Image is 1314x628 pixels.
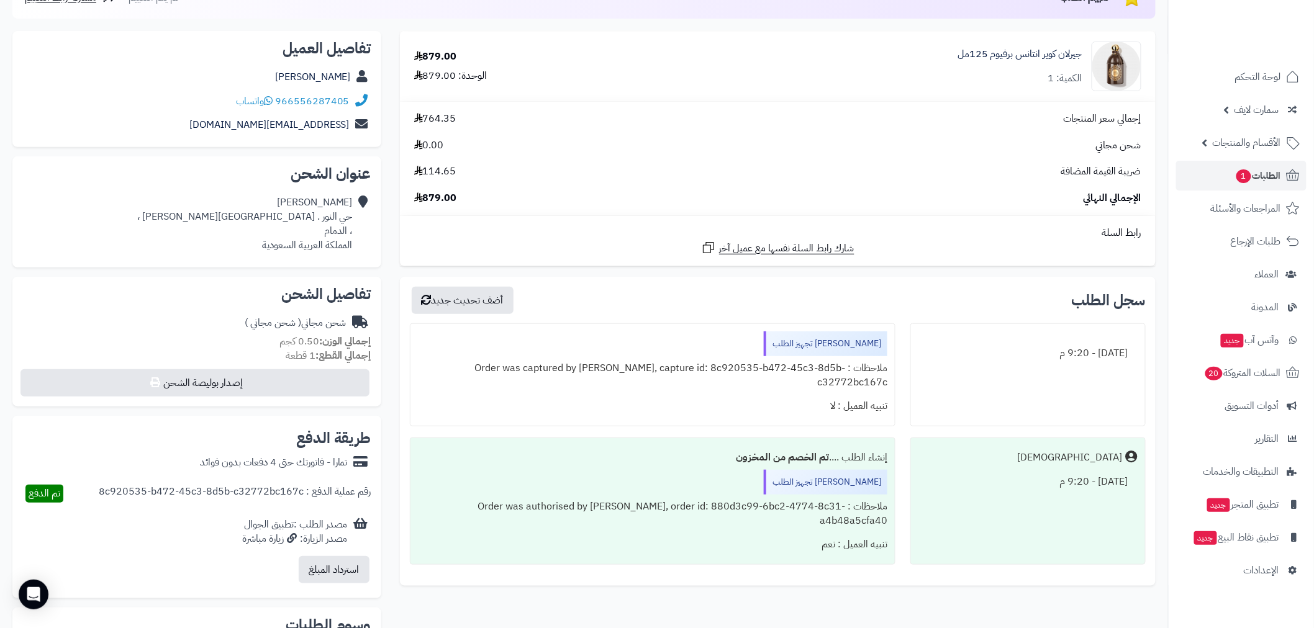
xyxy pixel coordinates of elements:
[958,47,1082,61] a: جيرلان كوير انتانس برفيوم 125مل
[1225,397,1279,415] span: أدوات التسويق
[736,450,829,465] b: تم الخصم من المخزون
[1072,293,1146,308] h3: سجل الطلب
[299,556,369,583] button: استرداد المبلغ
[418,394,887,418] div: تنبيه العميل : لا
[1205,367,1223,381] span: 20
[412,287,514,314] button: أضف تحديث جديد
[1193,529,1279,546] span: تطبيق نقاط البيع
[279,334,371,349] small: 0.50 كجم
[20,369,369,397] button: إصدار بوليصة الشحن
[1176,62,1307,92] a: لوحة التحكم
[1096,138,1141,153] span: شحن مجاني
[1230,9,1302,35] img: logo-2.png
[200,455,348,470] div: تمارا - فاتورتك حتى 4 دفعات بدون فوائد
[414,164,456,179] span: 114.65
[1176,325,1307,355] a: وآتس آبجديد
[414,112,456,126] span: 764.35
[1018,451,1123,465] div: [DEMOGRAPHIC_DATA]
[99,485,371,503] div: رقم عملية الدفع : 8c920535-b472-45c3-8d5b-c32772bc167c
[1084,191,1141,205] span: الإجمالي النهائي
[1255,266,1279,283] span: العملاء
[1211,200,1281,217] span: المراجعات والأسئلة
[1235,167,1281,184] span: الطلبات
[1252,298,1279,316] span: المدونة
[1092,42,1141,91] img: 1640617585-G013678-3346470136786_S-90x90.png
[1235,101,1279,119] span: سمارت لايف
[275,94,350,109] a: 966556287405
[275,70,351,84] a: [PERSON_NAME]
[414,50,457,64] div: 879.00
[1176,194,1307,223] a: المراجعات والأسئلة
[1220,331,1279,349] span: وآتس آب
[405,226,1151,240] div: رابط السلة
[245,316,347,330] div: شحن مجاني
[414,138,444,153] span: 0.00
[418,532,887,557] div: تنبيه العميل : نعم
[719,241,854,256] span: شارك رابط السلة نفسها مع عميل آخر
[418,446,887,470] div: إنشاء الطلب ....
[1176,555,1307,585] a: الإعدادات
[296,431,371,446] h2: طريقة الدفع
[1176,292,1307,322] a: المدونة
[1061,164,1141,179] span: ضريبة القيمة المضافة
[1244,562,1279,579] span: الإعدادات
[414,69,487,83] div: الوحدة: 879.00
[1206,496,1279,513] span: تطبيق المتجر
[1176,490,1307,519] a: تطبيق المتجرجديد
[29,486,60,501] span: تم الدفع
[242,532,348,546] div: مصدر الزيارة: زيارة مباشرة
[189,117,350,132] a: [EMAIL_ADDRESS][DOMAIN_NAME]
[1203,463,1279,480] span: التطبيقات والخدمات
[22,41,371,56] h2: تفاصيل العميل
[286,348,371,363] small: 1 قطعة
[1064,112,1141,126] span: إجمالي سعر المنتجات
[1176,227,1307,256] a: طلبات الإرجاع
[764,331,887,356] div: [PERSON_NAME] تجهيز الطلب
[1235,68,1281,86] span: لوحة التحكم
[1194,531,1217,545] span: جديد
[22,287,371,302] h2: تفاصيل الشحن
[315,348,371,363] strong: إجمالي القطع:
[418,356,887,395] div: ملاحظات : Order was captured by [PERSON_NAME], capture id: 8c920535-b472-45c3-8d5b-c32772bc167c
[764,470,887,495] div: [PERSON_NAME] تجهيز الطلب
[1231,233,1281,250] span: طلبات الإرجاع
[701,240,854,256] a: شارك رابط السلة نفسها مع عميل آخر
[245,315,301,330] span: ( شحن مجاني )
[1176,424,1307,454] a: التقارير
[1176,259,1307,289] a: العملاء
[1256,430,1279,447] span: التقارير
[1221,334,1244,348] span: جديد
[1176,161,1307,191] a: الطلبات1
[418,495,887,533] div: ملاحظات : Order was authorised by [PERSON_NAME], order id: 880d3c99-6bc2-4774-8c31-a4b48a5cfa40
[1213,134,1281,151] span: الأقسام والمنتجات
[918,470,1138,494] div: [DATE] - 9:20 م
[1207,498,1230,512] span: جديد
[918,341,1138,366] div: [DATE] - 9:20 م
[1236,169,1252,184] span: 1
[1176,358,1307,388] a: السلات المتروكة20
[22,166,371,181] h2: عنوان الشحن
[19,580,48,609] div: Open Intercom Messenger
[319,334,371,349] strong: إجمالي الوزن:
[236,94,273,109] a: واتساب
[242,518,348,546] div: مصدر الطلب :تطبيق الجوال
[1176,457,1307,487] a: التطبيقات والخدمات
[1176,391,1307,421] a: أدوات التسويق
[137,195,353,252] div: [PERSON_NAME] حي النور . [GEOGRAPHIC_DATA][PERSON_NAME] ، ، الدمام المملكة العربية السعودية
[1204,364,1281,382] span: السلات المتروكة
[1176,523,1307,552] a: تطبيق نقاط البيعجديد
[414,191,457,205] span: 879.00
[1048,71,1082,86] div: الكمية: 1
